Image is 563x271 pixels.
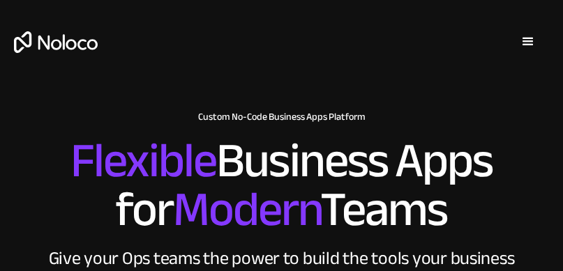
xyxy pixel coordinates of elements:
div: menu [507,21,549,63]
span: Modern [173,164,320,255]
a: home [14,31,98,53]
h1: Custom No-Code Business Apps Platform [14,111,549,123]
span: Flexible [70,115,216,206]
h2: Business Apps for Teams [14,137,549,234]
